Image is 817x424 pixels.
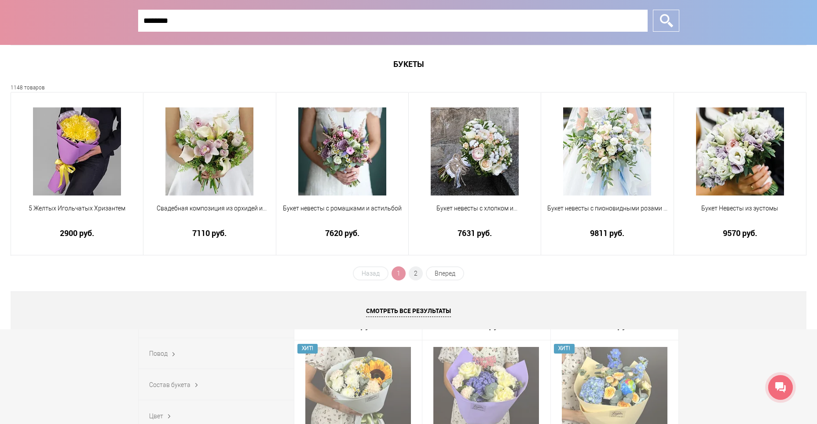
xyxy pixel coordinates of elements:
a: 9811 руб. [547,229,667,238]
a: 7110 руб. [149,229,270,238]
a: Букет невесты с хлопком и ранункулюсом [414,204,535,223]
span: 5 Желтых Игольчатых Хризантем [17,204,137,213]
a: Букет Невесты из эустомы [680,204,800,223]
a: 5 Желтых Игольчатых Хризантем [17,204,137,223]
span: Букет невесты с ромашками и астильбой [282,204,403,213]
small: 1148 товаров [11,85,45,91]
a: 2900 руб. [17,229,137,238]
a: Вперед [426,266,464,280]
img: 5 Желтых Игольчатых Хризантем [33,107,121,195]
a: Свадебная композиция из орхидей и калл [149,204,270,223]
a: Смотреть все результаты [11,291,806,329]
a: 7620 руб. [282,229,403,238]
span: Букет невесты с хлопком и ранункулюсом [414,204,535,213]
span: Свадебная композиция из орхидей и калл [149,204,270,213]
span: Букет невесты с пионовидными розами и дельфиниумом [547,204,667,213]
a: 7631 руб. [414,229,535,238]
img: Букет Невесты из эустомы [696,107,784,195]
a: Букет невесты с пионовидными розами и дельфиниумом [547,204,667,223]
a: 9570 руб. [680,229,800,238]
a: Букет невесты с ромашками и астильбой [282,204,403,223]
h1: Букеты [11,45,806,83]
img: Свадебная композиция из орхидей и калл [165,107,253,195]
a: 2 [409,266,423,280]
span: Букет Невесты из эустомы [680,204,800,213]
span: Смотреть все результаты [366,306,451,317]
img: Букет невесты с хлопком и ранункулюсом [431,107,519,195]
img: Букет невесты с пионовидными розами и дельфиниумом [563,107,651,195]
img: Букет невесты с ромашками и астильбой [298,107,386,195]
span: 1 [392,266,406,280]
span: Назад [353,266,388,280]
